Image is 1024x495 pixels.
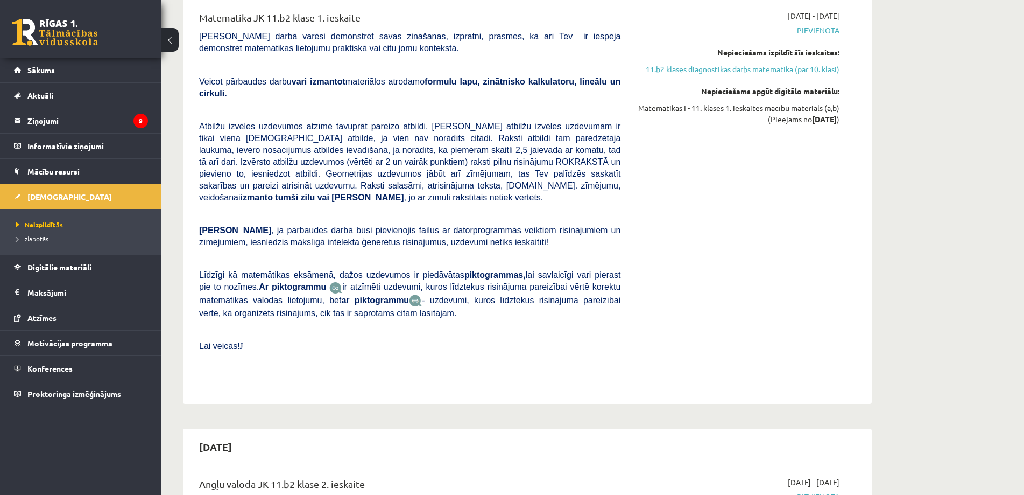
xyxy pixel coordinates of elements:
div: Nepieciešams izpildīt šīs ieskaites: [637,47,839,58]
img: JfuEzvunn4EvwAAAAASUVORK5CYII= [329,282,342,294]
a: Sākums [14,58,148,82]
a: 11.b2 klases diagnostikas darbs matemātikā (par 10. klasi) [637,64,839,75]
span: J [240,341,243,351]
span: ir atzīmēti uzdevumi, kuros līdztekus risinājuma pareizībai vērtē korektu matemātikas valodas lie... [199,282,620,304]
b: vari izmantot [292,77,345,86]
a: Neizpildītās [16,220,151,229]
b: Ar piktogrammu [259,282,326,291]
a: Informatīvie ziņojumi [14,134,148,158]
span: Izlabotās [16,234,48,243]
a: Rīgas 1. Tālmācības vidusskola [12,19,98,46]
a: Konferences [14,356,148,381]
a: Motivācijas programma [14,331,148,355]
span: [DATE] - [DATE] [788,477,839,488]
b: tumši zilu vai [PERSON_NAME] [275,193,404,202]
a: Mācību resursi [14,159,148,184]
span: Neizpildītās [16,220,63,229]
span: [DEMOGRAPHIC_DATA] [27,192,112,201]
span: Sākums [27,65,55,75]
span: Motivācijas programma [27,338,112,348]
a: Maksājumi [14,280,148,305]
i: 9 [133,114,148,128]
a: Digitālie materiāli [14,255,148,280]
b: formulu lapu, zinātnisko kalkulatoru, lineālu un cirkuli. [199,77,620,98]
span: Līdzīgi kā matemātikas eksāmenā, dažos uzdevumos ir piedāvātas lai savlaicīgi vari pierast pie to... [199,270,620,291]
span: Pievienota [637,25,839,36]
span: [PERSON_NAME] [199,226,271,235]
span: Veicot pārbaudes darbu materiālos atrodamo [199,77,620,98]
div: Matemātika JK 11.b2 klase 1. ieskaite [199,10,620,30]
span: [PERSON_NAME] darbā varēsi demonstrēt savas zināšanas, izpratni, prasmes, kā arī Tev ir iespēja d... [199,32,620,53]
legend: Ziņojumi [27,108,148,133]
b: ar piktogrammu [341,296,409,305]
span: [DATE] - [DATE] [788,10,839,22]
h2: [DATE] [188,434,243,459]
a: Atzīmes [14,305,148,330]
b: izmanto [241,193,273,202]
div: Matemātikas I - 11. klases 1. ieskaites mācību materiāls (a,b) (Pieejams no ) [637,102,839,125]
legend: Informatīvie ziņojumi [27,134,148,158]
a: [DEMOGRAPHIC_DATA] [14,184,148,209]
a: Ziņojumi9 [14,108,148,133]
span: , ja pārbaudes darbā būsi pievienojis failus ar datorprogrammās veiktiem risinājumiem un zīmējumi... [199,226,620,247]
a: Izlabotās [16,234,151,243]
span: Atzīmes [27,313,57,323]
span: Mācību resursi [27,166,80,176]
span: Aktuāli [27,90,53,100]
b: piktogrammas, [464,270,526,280]
span: Digitālie materiāli [27,262,91,272]
a: Aktuāli [14,83,148,108]
img: wKvN42sLe3LLwAAAABJRU5ErkJggg== [409,295,422,307]
strong: [DATE] [812,114,837,124]
span: Lai veicās! [199,341,240,351]
div: Nepieciešams apgūt digitālo materiālu: [637,86,839,97]
span: Atbilžu izvēles uzdevumos atzīmē tavuprāt pareizo atbildi. [PERSON_NAME] atbilžu izvēles uzdevuma... [199,122,620,202]
span: Konferences [27,364,73,373]
span: Proktoringa izmēģinājums [27,389,121,399]
legend: Maksājumi [27,280,148,305]
a: Proktoringa izmēģinājums [14,381,148,406]
span: - uzdevumi, kuros līdztekus risinājuma pareizībai vērtē, kā organizēts risinājums, cik tas ir sap... [199,296,620,318]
